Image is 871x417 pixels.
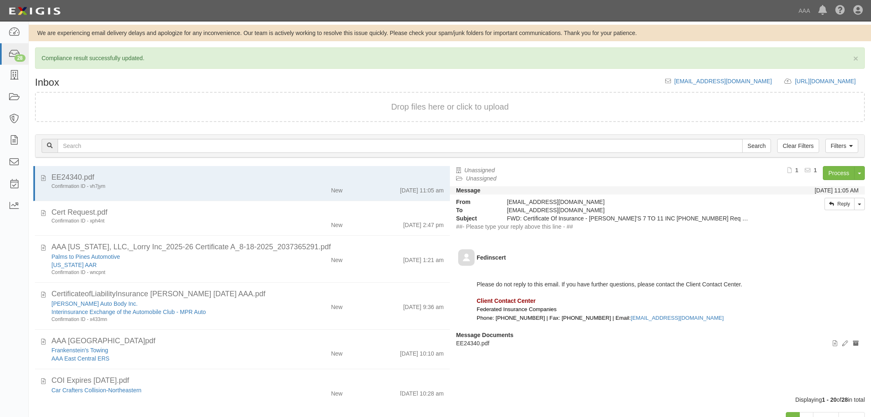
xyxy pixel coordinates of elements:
div: AAA East Central ERS [51,354,275,363]
div: New [331,386,342,398]
span: × [853,54,858,63]
div: Interinsurance Exchange of the Automobile Club - MPR Auto [51,308,275,316]
div: [DATE] 10:10 am [400,346,444,358]
div: [DATE] 1:21 am [403,253,444,264]
a: AAA [794,2,814,19]
img: logo-5460c22ac91f19d4615b14bd174203de0afe785f0fc80cf4dbbc73dc1793850b.png [6,4,63,19]
div: EE24340.pdf [51,172,444,183]
div: New [331,218,342,229]
div: Confirmation ID - x433mn [51,316,275,323]
div: Texas AAR [51,261,275,269]
input: Search [58,139,743,153]
div: Confirmation ID - wncpnt [51,269,275,276]
div: CertificateofLiabilityInsurance Mascari 8-19-2025 AAA.pdf [51,289,444,300]
a: AAA East Central ERS [51,355,109,362]
i: Edit document [842,341,848,347]
strong: To [450,206,501,214]
b: 1 [795,167,799,173]
strong: Message Documents [456,332,513,338]
button: Drop files here or click to upload [391,101,509,113]
div: COI Expires 8-19-2026.pdf [51,375,444,386]
div: AAA East Central.pdf [51,336,444,347]
a: Reply [824,198,855,210]
div: [DATE] 11:05 AM [815,186,859,194]
i: View [833,341,837,347]
a: Clear Filters [777,139,819,153]
a: Palms to Pines Automotive [51,253,120,260]
b: Fedinscert [477,254,506,261]
div: 28 [14,54,26,62]
div: Frankenstein's Towing [51,346,275,354]
strong: Message [456,187,480,194]
b: 1 - 20 [822,396,837,403]
div: New [331,183,342,194]
div: Interinsurance Exchange of the Automobile Club - MPR Auto [51,394,275,403]
a: Filters [825,139,858,153]
div: [EMAIL_ADDRESS][DOMAIN_NAME] [501,198,755,206]
a: Process [823,166,855,180]
a: [PERSON_NAME] Auto Body Inc. [51,300,137,307]
a: Unassigned [464,167,495,173]
a: [URL][DOMAIN_NAME] [795,78,865,84]
span: Phone: [PHONE_NUMBER] | Fax: [PHONE_NUMBER] | Email: [477,315,724,321]
div: Displaying of in total [29,396,871,404]
div: [DATE] 10:28 am [400,386,444,398]
input: Search [742,139,771,153]
div: Confirmation ID - xph4nt [51,218,275,225]
div: AAA Texas, LLC,_Lorry Inc_2025-26 Certificate A_8-18-2025_2037365291.pdf [51,242,444,253]
div: Mascari Auto Body Inc. [51,300,275,308]
div: [DATE] 2:47 pm [403,218,444,229]
div: We are experiencing email delivery delays and apologize for any inconvenience. Our team is active... [29,29,871,37]
span: Client Contact Center [477,298,536,304]
div: Confirmation ID - vh7jym [51,183,275,190]
button: Close [853,54,858,63]
div: New [331,346,342,358]
b: 1 [814,167,817,173]
div: Car Crafters Collision-Northeastern [51,386,275,394]
i: Archive document [853,341,859,347]
span: Federated Insurance Companies [477,306,557,312]
a: Car Crafters Collision-Northeastern [51,387,142,394]
div: New [331,253,342,264]
div: inbox@ace.complianz.com [501,206,755,214]
div: Cert Request.pdf [51,207,444,218]
div: FWD: Certificate Of Insurance - RICKY'S 7 TO 11 INC 227-049-4 Req 39~2025-08-14 09:27:07.0~00001 [501,214,755,223]
a: Unassigned [466,175,496,182]
img: default-avatar-80.png [458,249,475,266]
b: 28 [841,396,848,403]
a: [EMAIL_ADDRESS][DOMAIN_NAME] [631,315,724,321]
div: Palms to Pines Automotive [51,253,275,261]
div: New [331,300,342,311]
a: [EMAIL_ADDRESS][DOMAIN_NAME] [674,78,772,84]
div: [DATE] 9:36 am [403,300,444,311]
a: Federated Insurance Companies [477,306,557,312]
strong: Subject [450,214,501,223]
a: Frankenstein's Towing [51,347,108,354]
p: Compliance result successfully updated. [42,54,858,62]
i: Help Center - Complianz [835,6,845,16]
h1: Inbox [35,77,59,88]
div: [DATE] 11:05 am [400,183,444,194]
strong: From [450,198,501,206]
span: ##- Please type your reply above this line - ## [456,223,573,230]
a: [US_STATE] AAR [51,262,97,268]
a: Interinsurance Exchange of the Automobile Club - MPR Auto [51,309,206,315]
p: EE24340.pdf [456,339,859,347]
